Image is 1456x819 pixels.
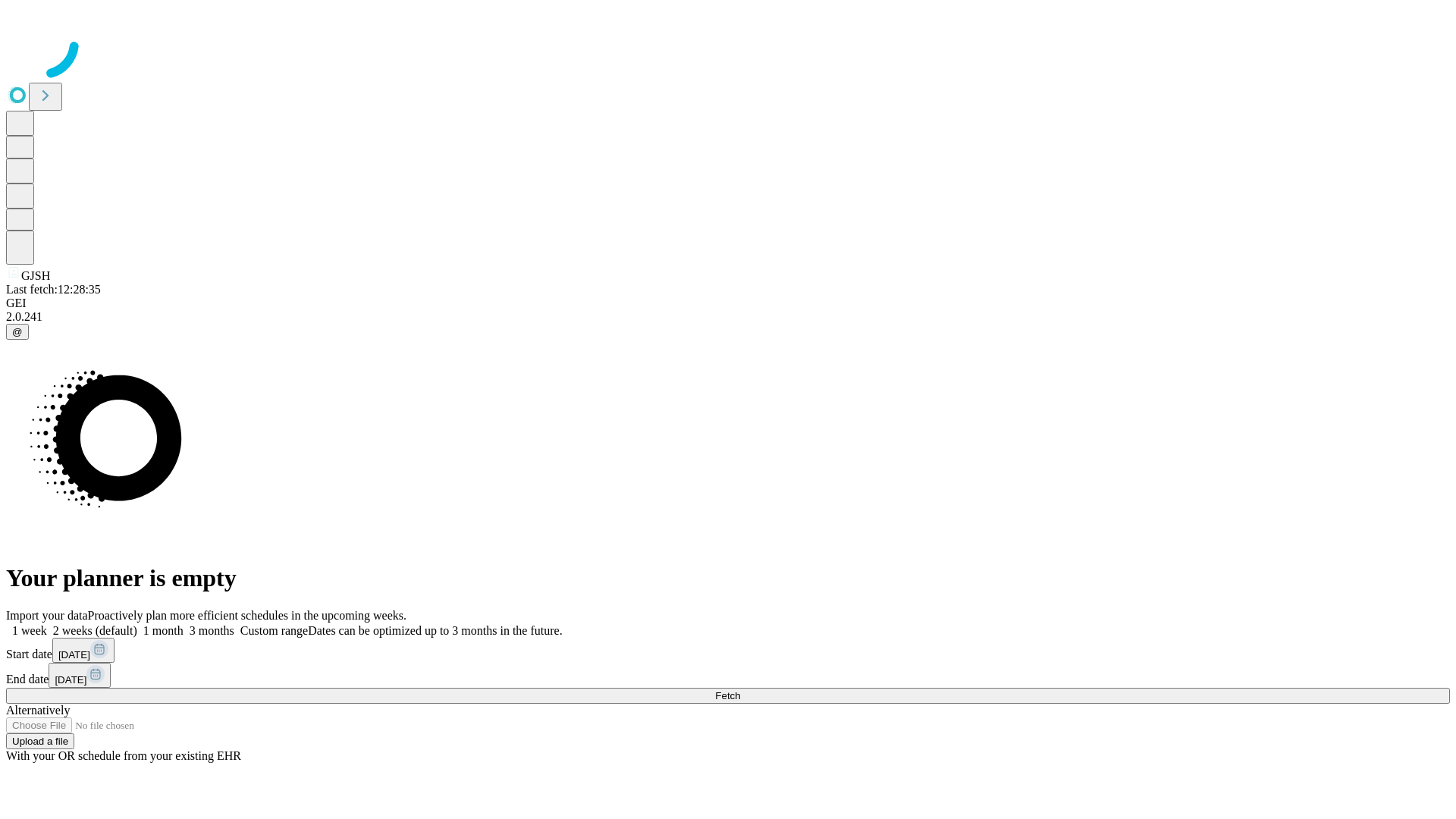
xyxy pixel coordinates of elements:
[6,733,74,749] button: Upload a file
[88,609,406,622] span: Proactively plan more efficient schedules in the upcoming weeks.
[308,624,562,637] span: Dates can be optimized up to 3 months in the future.
[58,649,90,661] span: [DATE]
[6,324,29,340] button: @
[52,638,115,663] button: [DATE]
[55,674,86,686] span: [DATE]
[6,283,101,296] span: Last fetch: 12:28:35
[715,690,740,701] span: Fetch
[6,663,1450,688] div: End date
[143,624,184,637] span: 1 month
[6,609,88,622] span: Import your data
[6,704,70,717] span: Alternatively
[12,624,47,637] span: 1 week
[6,310,1450,324] div: 2.0.241
[190,624,234,637] span: 3 months
[6,688,1450,704] button: Fetch
[6,638,1450,663] div: Start date
[240,624,308,637] span: Custom range
[49,663,111,688] button: [DATE]
[21,269,50,282] span: GJSH
[6,297,1450,310] div: GEI
[6,564,1450,592] h1: Your planner is empty
[12,326,23,337] span: @
[53,624,137,637] span: 2 weeks (default)
[6,749,241,762] span: With your OR schedule from your existing EHR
